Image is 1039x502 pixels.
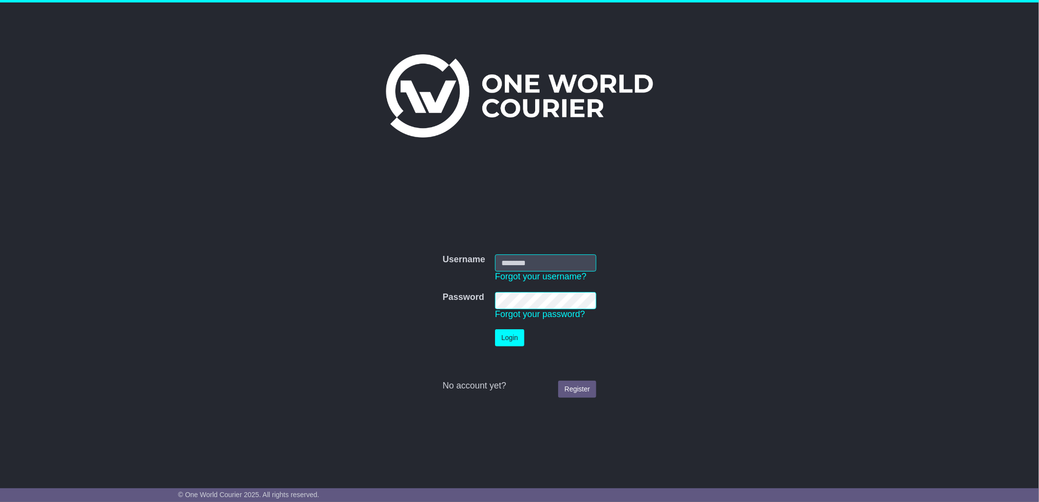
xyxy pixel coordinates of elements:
[386,54,653,137] img: One World
[443,254,485,265] label: Username
[558,381,596,398] a: Register
[495,329,524,346] button: Login
[443,292,484,303] label: Password
[495,272,587,281] a: Forgot your username?
[443,381,596,391] div: No account yet?
[178,491,319,499] span: © One World Courier 2025. All rights reserved.
[495,309,585,319] a: Forgot your password?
